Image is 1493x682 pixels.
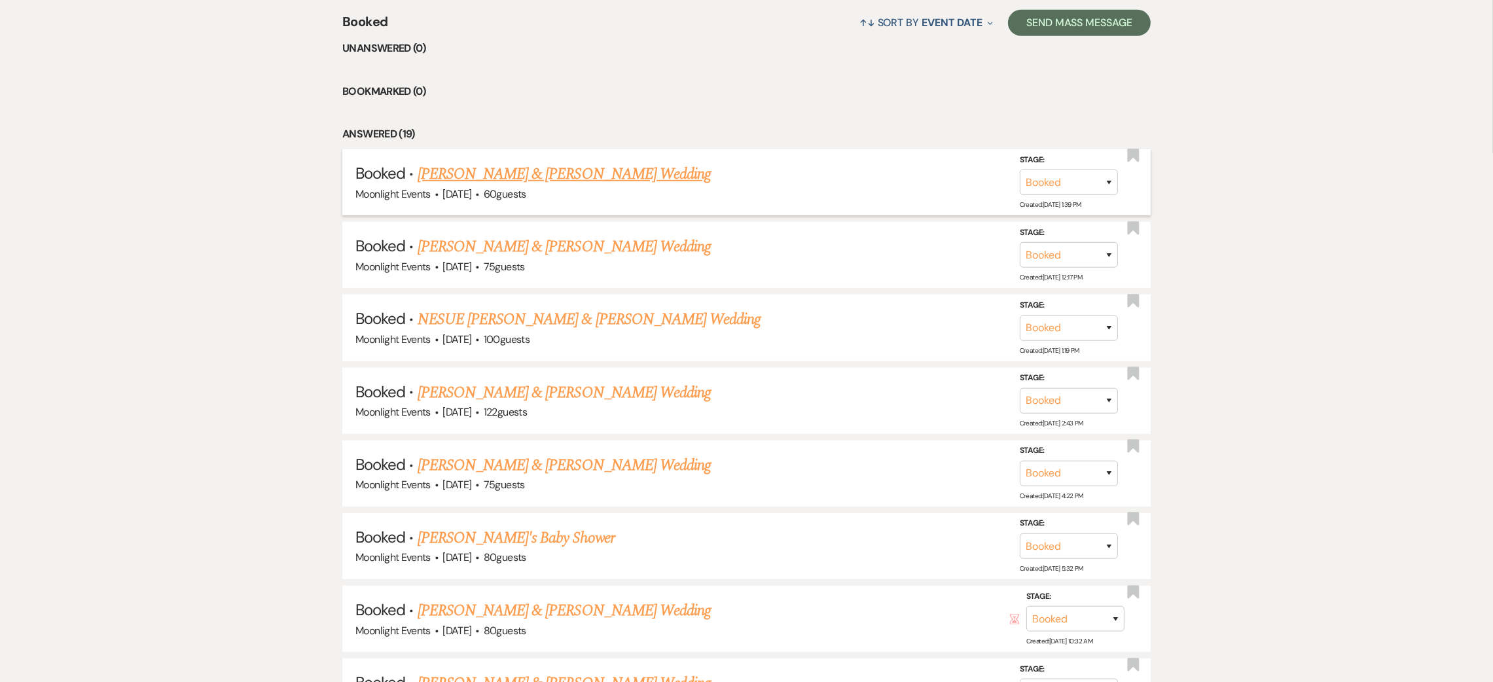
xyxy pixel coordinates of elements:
[355,454,405,475] span: Booked
[418,454,711,477] a: [PERSON_NAME] & [PERSON_NAME] Wedding
[1020,153,1118,167] label: Stage:
[484,478,525,492] span: 75 guests
[355,624,431,637] span: Moonlight Events
[442,550,471,564] span: [DATE]
[418,162,711,186] a: [PERSON_NAME] & [PERSON_NAME] Wedding
[1020,516,1118,531] label: Stage:
[1020,662,1118,677] label: Stage:
[859,16,875,29] span: ↑↓
[484,624,526,637] span: 80 guests
[355,527,405,547] span: Booked
[355,550,431,564] span: Moonlight Events
[342,12,387,40] span: Booked
[442,405,471,419] span: [DATE]
[342,40,1151,57] li: Unanswered (0)
[355,260,431,274] span: Moonlight Events
[355,478,431,492] span: Moonlight Events
[922,16,982,29] span: Event Date
[1020,226,1118,240] label: Stage:
[484,332,530,346] span: 100 guests
[1020,444,1118,458] label: Stage:
[1026,590,1124,604] label: Stage:
[418,235,711,259] a: [PERSON_NAME] & [PERSON_NAME] Wedding
[355,600,405,620] span: Booked
[342,126,1151,143] li: Answered (19)
[1020,419,1083,427] span: Created: [DATE] 2:43 PM
[355,236,405,256] span: Booked
[442,332,471,346] span: [DATE]
[442,260,471,274] span: [DATE]
[418,526,615,550] a: [PERSON_NAME]'s Baby Shower
[355,163,405,183] span: Booked
[1020,273,1082,281] span: Created: [DATE] 12:17 PM
[418,308,761,331] a: NESUE [PERSON_NAME] & [PERSON_NAME] Wedding
[442,624,471,637] span: [DATE]
[442,187,471,201] span: [DATE]
[484,260,525,274] span: 75 guests
[1008,10,1151,36] button: Send Mass Message
[342,83,1151,100] li: Bookmarked (0)
[355,382,405,402] span: Booked
[484,550,526,564] span: 80 guests
[355,187,431,201] span: Moonlight Events
[1020,564,1083,573] span: Created: [DATE] 5:32 PM
[484,405,527,419] span: 122 guests
[355,308,405,329] span: Booked
[1020,492,1083,500] span: Created: [DATE] 4:22 PM
[1026,637,1092,645] span: Created: [DATE] 10:32 AM
[355,405,431,419] span: Moonlight Events
[355,332,431,346] span: Moonlight Events
[1020,298,1118,313] label: Stage:
[1020,346,1079,354] span: Created: [DATE] 1:19 PM
[1020,200,1081,209] span: Created: [DATE] 1:39 PM
[1020,371,1118,386] label: Stage:
[484,187,526,201] span: 60 guests
[418,599,711,622] a: [PERSON_NAME] & [PERSON_NAME] Wedding
[418,381,711,404] a: [PERSON_NAME] & [PERSON_NAME] Wedding
[442,478,471,492] span: [DATE]
[854,5,998,40] button: Sort By Event Date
